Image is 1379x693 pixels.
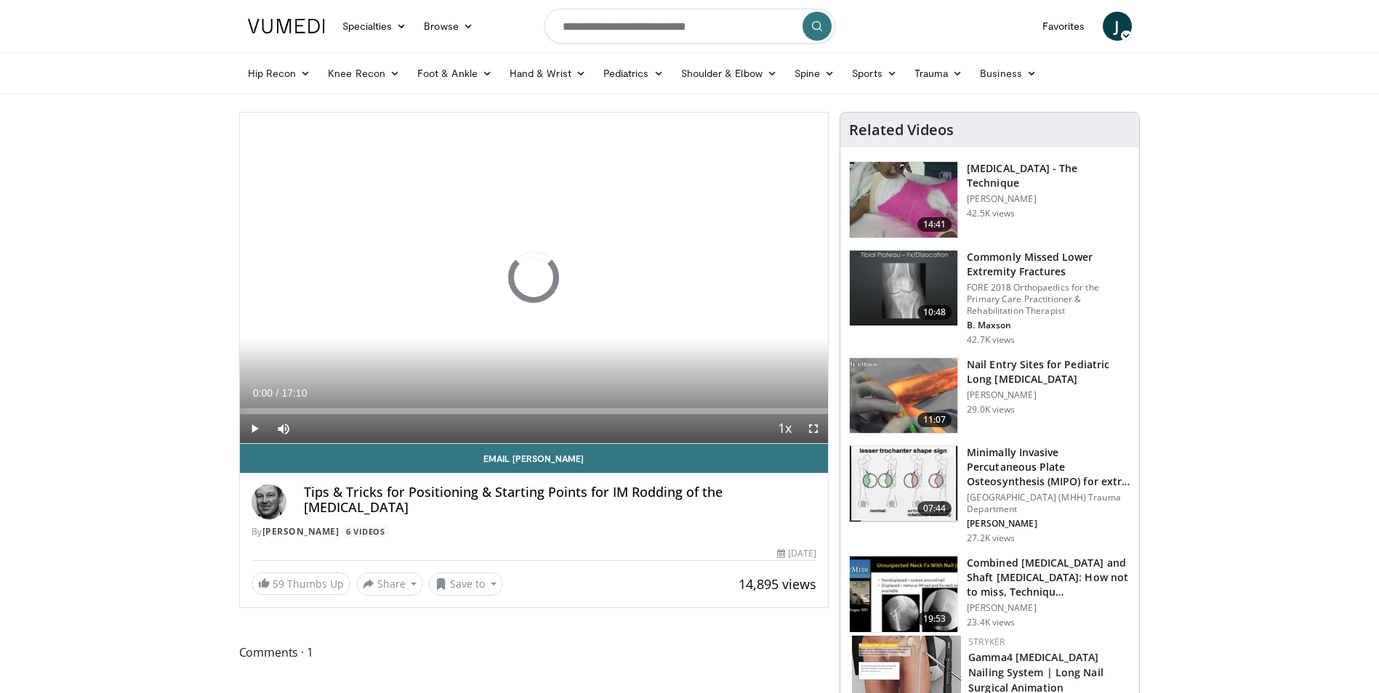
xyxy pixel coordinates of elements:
button: Play [240,414,269,443]
span: 10:48 [917,305,952,320]
a: Hip Recon [239,59,320,88]
img: Avatar [252,485,286,519]
p: [PERSON_NAME] [967,389,1130,401]
p: B. Maxson [967,320,1130,331]
p: 29.0K views [967,404,1015,416]
a: 11:07 Nail Entry Sites for Pediatric Long [MEDICAL_DATA] [PERSON_NAME] 29.0K views [849,357,1130,434]
a: Spine [786,59,843,88]
input: Search topics, interventions [544,9,835,44]
a: J [1103,12,1132,41]
img: VuMedi Logo [248,19,325,33]
span: 14:41 [917,217,952,232]
h3: Commonly Missed Lower Extremity Fractures [967,250,1130,279]
p: [PERSON_NAME] [967,602,1130,614]
a: Foot & Ankle [409,59,501,88]
a: Hand & Wrist [501,59,595,88]
a: Business [971,59,1045,88]
h3: Minimally Invasive Percutaneous Plate Osteosynthesis (MIPO) for extr… [967,445,1130,489]
img: 316645_0003_1.png.150x105_q85_crop-smart_upscale.jpg [850,162,957,238]
span: 19:53 [917,612,952,626]
a: 6 Videos [342,525,390,538]
a: [PERSON_NAME] [262,525,339,538]
p: 42.7K views [967,334,1015,346]
p: [PERSON_NAME] [967,518,1130,530]
a: Trauma [906,59,972,88]
a: Email [PERSON_NAME] [240,444,829,473]
span: 17:10 [281,387,307,399]
button: Mute [269,414,298,443]
span: 0:00 [253,387,273,399]
a: Specialties [334,12,416,41]
h3: Nail Entry Sites for Pediatric Long [MEDICAL_DATA] [967,357,1130,386]
button: Fullscreen [799,414,828,443]
div: Progress Bar [240,408,829,414]
a: 07:44 Minimally Invasive Percutaneous Plate Osteosynthesis (MIPO) for extr… [GEOGRAPHIC_DATA] (MH... [849,445,1130,544]
span: 11:07 [917,413,952,427]
p: 23.4K views [967,617,1015,628]
a: Stryker [968,636,1005,648]
p: 27.2K views [967,532,1015,544]
p: [GEOGRAPHIC_DATA] (MHH) Trauma Department [967,492,1130,515]
a: 59 Thumbs Up [252,572,350,595]
span: / [276,387,279,399]
h3: Combined [MEDICAL_DATA] and Shaft [MEDICAL_DATA]: How not to miss, Techniqu… [967,556,1130,599]
a: Browse [415,12,482,41]
h4: Related Videos [849,121,954,139]
a: Shoulder & Elbow [672,59,786,88]
div: By [252,525,817,538]
p: FORE 2018 Orthopaedics for the Primary Care Practitioner & Rehabilitation Therapist [967,282,1130,317]
h3: [MEDICAL_DATA] - The Technique [967,161,1130,190]
img: d5ySKFN8UhyXrjO34xMDoxOjA4MTsiGN_2.150x105_q85_crop-smart_upscale.jpg [850,358,957,434]
span: 07:44 [917,501,952,516]
img: 245459_0002_1.png.150x105_q85_crop-smart_upscale.jpg [850,556,957,632]
h4: Tips & Tricks for Positioning & Starting Points for IM Rodding of the [MEDICAL_DATA] [304,485,817,516]
a: Sports [843,59,906,88]
video-js: Video Player [240,113,829,444]
a: Favorites [1034,12,1094,41]
a: Pediatrics [595,59,672,88]
p: 42.5K views [967,208,1015,219]
span: Comments 1 [239,643,829,662]
button: Playback Rate [770,414,799,443]
a: 19:53 Combined [MEDICAL_DATA] and Shaft [MEDICAL_DATA]: How not to miss, Techniqu… [PERSON_NAME] ... [849,556,1130,633]
a: Knee Recon [319,59,409,88]
button: Save to [429,572,503,596]
a: 10:48 Commonly Missed Lower Extremity Fractures FORE 2018 Orthopaedics for the Primary Care Pract... [849,250,1130,346]
p: [PERSON_NAME] [967,193,1130,205]
span: 14,895 views [739,575,816,593]
span: 59 [273,577,284,591]
img: fylOjp5pkC-GA4Zn4xMDoxOjBrO-I4W8_9.150x105_q85_crop-smart_upscale.jpg [850,446,957,522]
img: 4aa379b6-386c-4fb5-93ee-de5617843a87.150x105_q85_crop-smart_upscale.jpg [850,251,957,326]
a: 14:41 [MEDICAL_DATA] - The Technique [PERSON_NAME] 42.5K views [849,161,1130,238]
button: Share [356,572,424,596]
div: [DATE] [777,547,816,560]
